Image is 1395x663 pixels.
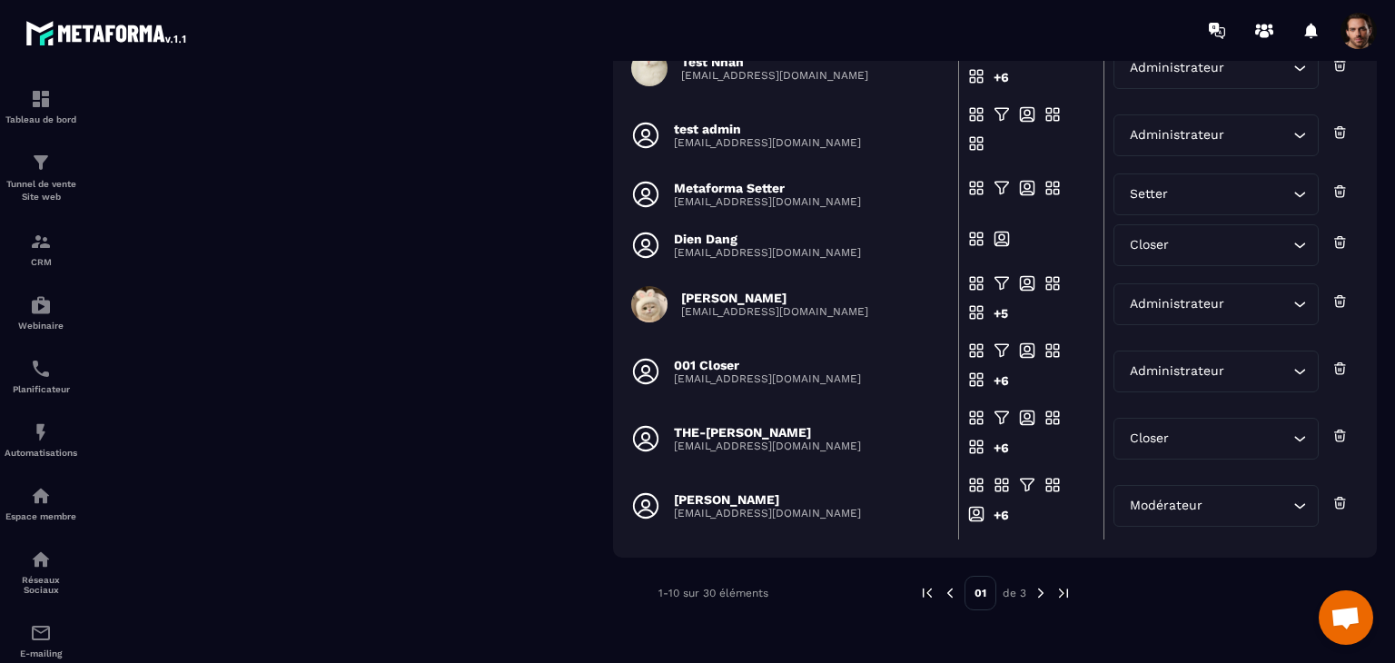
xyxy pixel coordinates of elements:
[5,138,77,217] a: formationformationTunnel de vente Site web
[681,305,868,318] p: [EMAIL_ADDRESS][DOMAIN_NAME]
[5,114,77,124] p: Tableau de bord
[30,358,52,380] img: scheduler
[1228,58,1288,78] input: Search for option
[674,440,861,452] p: [EMAIL_ADDRESS][DOMAIN_NAME]
[658,587,768,599] p: 1-10 sur 30 éléments
[30,294,52,316] img: automations
[5,217,77,281] a: formationformationCRM
[5,575,77,595] p: Réseaux Sociaux
[1113,485,1318,527] div: Search for option
[674,358,861,372] p: 001 Closer
[1172,235,1288,255] input: Search for option
[5,648,77,658] p: E-mailing
[1228,361,1288,381] input: Search for option
[1125,58,1228,78] span: Administrateur
[1113,418,1318,460] div: Search for option
[942,585,958,601] img: prev
[994,439,1010,468] div: +6
[674,425,861,440] p: THE-[PERSON_NAME]
[994,304,1010,333] div: +5
[1113,351,1318,392] div: Search for option
[5,384,77,394] p: Planificateur
[681,291,868,305] p: [PERSON_NAME]
[1003,586,1026,600] p: de 3
[1206,496,1288,516] input: Search for option
[30,152,52,173] img: formation
[5,408,77,471] a: automationsautomationsAutomatisations
[1113,47,1318,89] div: Search for option
[5,535,77,609] a: social-networksocial-networkRéseaux Sociaux
[674,181,861,195] p: Metaforma Setter
[681,54,868,69] p: Test Nhàn
[681,69,868,82] p: [EMAIL_ADDRESS][DOMAIN_NAME]
[1125,294,1228,314] span: Administrateur
[994,68,1010,97] div: +6
[1113,173,1318,215] div: Search for option
[1228,125,1288,145] input: Search for option
[25,16,189,49] img: logo
[5,74,77,138] a: formationformationTableau de bord
[5,257,77,267] p: CRM
[965,576,996,610] p: 01
[674,122,861,136] p: test admin
[674,232,861,246] p: Dien Dang
[30,88,52,110] img: formation
[5,281,77,344] a: automationsautomationsWebinaire
[674,246,861,259] p: [EMAIL_ADDRESS][DOMAIN_NAME]
[994,506,1010,535] div: +6
[674,195,861,208] p: [EMAIL_ADDRESS][DOMAIN_NAME]
[5,178,77,203] p: Tunnel de vente Site web
[5,471,77,535] a: automationsautomationsEspace membre
[5,321,77,331] p: Webinaire
[30,421,52,443] img: automations
[1228,294,1288,314] input: Search for option
[1172,429,1288,449] input: Search for option
[5,448,77,458] p: Automatisations
[5,511,77,521] p: Espace membre
[1125,496,1206,516] span: Modérateur
[1125,184,1172,204] span: Setter
[1113,114,1318,156] div: Search for option
[30,622,52,644] img: email
[1055,585,1072,601] img: next
[1113,224,1318,266] div: Search for option
[30,231,52,252] img: formation
[1125,361,1228,381] span: Administrateur
[5,344,77,408] a: schedulerschedulerPlanificateur
[1113,283,1318,325] div: Search for option
[1125,235,1172,255] span: Closer
[674,507,861,520] p: [EMAIL_ADDRESS][DOMAIN_NAME]
[1319,590,1373,645] div: Mở cuộc trò chuyện
[30,549,52,570] img: social-network
[674,136,861,149] p: [EMAIL_ADDRESS][DOMAIN_NAME]
[1125,429,1172,449] span: Closer
[994,371,1010,401] div: +6
[1033,585,1049,601] img: next
[1125,125,1228,145] span: Administrateur
[674,492,861,507] p: [PERSON_NAME]
[1172,184,1288,204] input: Search for option
[30,485,52,507] img: automations
[919,585,935,601] img: prev
[674,372,861,385] p: [EMAIL_ADDRESS][DOMAIN_NAME]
